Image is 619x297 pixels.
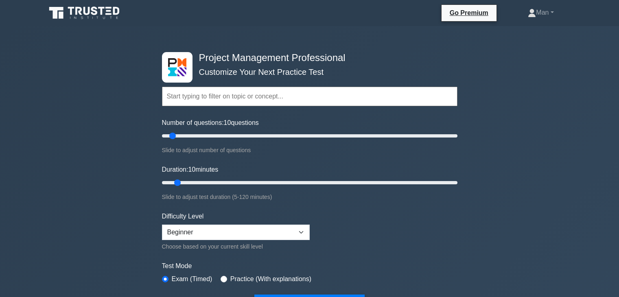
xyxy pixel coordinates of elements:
a: Man [508,4,573,21]
label: Test Mode [162,261,457,271]
div: Choose based on your current skill level [162,242,310,251]
label: Exam (Timed) [172,274,212,284]
div: Slide to adjust test duration (5-120 minutes) [162,192,457,202]
span: 10 [224,119,231,126]
h4: Project Management Professional [196,52,418,64]
a: Go Premium [445,8,493,18]
span: 10 [188,166,195,173]
label: Practice (With explanations) [230,274,311,284]
div: Slide to adjust number of questions [162,145,457,155]
label: Duration: minutes [162,165,219,175]
label: Number of questions: questions [162,118,259,128]
input: Start typing to filter on topic or concept... [162,87,457,106]
label: Difficulty Level [162,212,204,221]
